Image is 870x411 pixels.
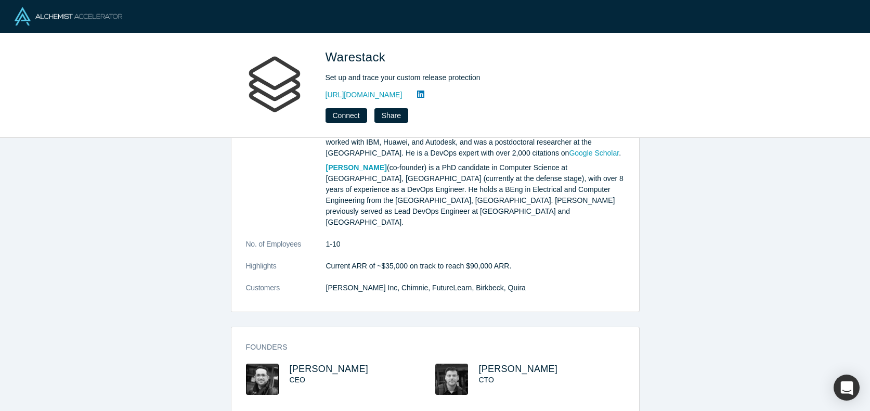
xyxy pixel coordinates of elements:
dt: Highlights [246,261,326,282]
a: Google Scholar [569,149,619,157]
span: CTO [479,376,494,384]
a: [PERSON_NAME] [326,163,387,172]
h3: Founders [246,342,610,353]
span: CEO [290,376,305,384]
img: Warestack's Logo [238,48,311,121]
dd: [PERSON_NAME] Inc, Chimnie, FutureLearn, Birkbeck, Quira [326,282,625,293]
button: Share [374,108,408,123]
a: [PERSON_NAME] [479,364,558,374]
img: Alchemist Logo [15,7,122,25]
dt: No. of Employees [246,239,326,261]
div: Set up and trace your custom release protection [326,72,617,83]
dt: Customers [246,282,326,304]
img: Dimitris Kargatzis's Profile Image [435,364,468,395]
button: Connect [326,108,367,123]
dd: 1-10 [326,239,625,250]
img: Stelios Sotiriadis's Profile Image [246,364,279,395]
dt: Team Description [246,104,326,239]
p: (co-founder) is a PhD candidate in Computer Science at [GEOGRAPHIC_DATA], [GEOGRAPHIC_DATA] (curr... [326,162,625,228]
a: [URL][DOMAIN_NAME] [326,89,402,100]
p: Current ARR of ~$35,000 on track to reach $90,000 ARR. [326,261,625,272]
span: Warestack [326,50,389,64]
a: [PERSON_NAME] [290,364,369,374]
